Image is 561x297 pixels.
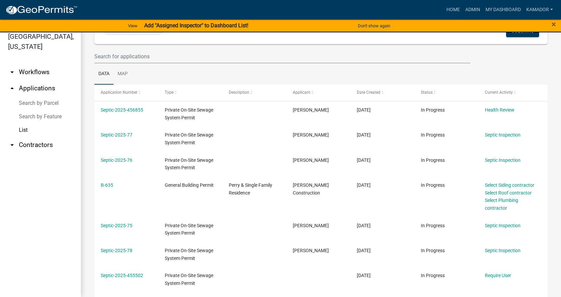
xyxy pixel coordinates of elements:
[485,182,534,188] a: Select Siding contractor
[357,132,371,138] span: 07/29/2025
[485,157,521,163] a: Septic Inspection
[101,157,132,163] a: Septic-2025-76
[286,85,350,101] datatable-header-cell: Applicant
[421,273,445,278] span: In Progress
[101,223,132,228] a: Septic-2025-75
[293,223,329,228] span: Gary Cheesman
[165,248,213,261] span: Private On-Site Sewage System Permit
[485,132,521,138] a: Septic Inspection
[350,85,414,101] datatable-header-cell: Date Created
[524,3,556,16] a: Kamador
[165,182,214,188] span: General Building Permit
[485,248,521,253] a: Septic Inspection
[169,23,198,35] a: + Filter
[293,107,329,113] span: MICHAEL E SOULIGNE
[94,50,470,63] input: Search for applications
[101,273,143,278] a: Septic-2025-455502
[293,248,329,253] span: Craig Sorenson
[485,190,532,196] a: Select Roof contractor
[485,90,513,95] span: Current Activity
[8,84,16,92] i: arrow_drop_up
[101,132,132,138] a: Septic-2025-77
[101,107,143,113] a: Septic-2025-456855
[414,85,478,101] datatable-header-cell: Status
[165,90,174,95] span: Type
[463,3,483,16] a: Admin
[357,223,371,228] span: 07/28/2025
[552,20,556,29] span: ×
[357,107,371,113] span: 07/30/2025
[125,20,140,31] a: View
[101,248,132,253] a: Septic-2025-78
[165,273,213,286] span: Private On-Site Sewage System Permit
[293,157,329,163] span: Kevin Amador
[293,90,310,95] span: Applicant
[485,223,521,228] a: Septic Inspection
[485,273,511,278] a: Require User
[357,248,371,253] span: 07/27/2025
[144,22,248,29] strong: Add "Assigned Inspector" to Dashboard List!
[421,248,445,253] span: In Progress
[165,157,213,171] span: Private On-Site Sewage System Permit
[421,223,445,228] span: In Progress
[222,85,286,101] datatable-header-cell: Description
[229,90,249,95] span: Description
[357,90,380,95] span: Date Created
[444,3,463,16] a: Home
[355,20,393,31] button: Don't show again
[357,182,371,188] span: 07/28/2025
[229,182,272,196] span: Perry & Single Family Residence
[114,63,132,85] a: Map
[421,107,445,113] span: In Progress
[101,90,137,95] span: Application Number
[478,85,542,101] datatable-header-cell: Current Activity
[165,223,213,236] span: Private On-Site Sewage System Permit
[421,132,445,138] span: In Progress
[165,107,213,120] span: Private On-Site Sewage System Permit
[293,132,329,138] span: Neal Grogan
[158,85,222,101] datatable-header-cell: Type
[94,85,158,101] datatable-header-cell: Application Number
[357,157,371,163] span: 07/29/2025
[552,20,556,28] button: Close
[357,273,371,278] span: 07/27/2025
[483,3,524,16] a: My Dashboard
[421,157,445,163] span: In Progress
[485,107,515,113] a: Health Review
[94,63,114,85] a: Data
[421,182,445,188] span: In Progress
[8,141,16,149] i: arrow_drop_down
[421,90,433,95] span: Status
[293,182,329,196] span: Bogert Construction
[165,132,213,145] span: Private On-Site Sewage System Permit
[506,25,539,37] button: Columns
[8,68,16,76] i: arrow_drop_down
[101,182,113,188] a: B-635
[485,198,518,211] a: Select Plumbing contractor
